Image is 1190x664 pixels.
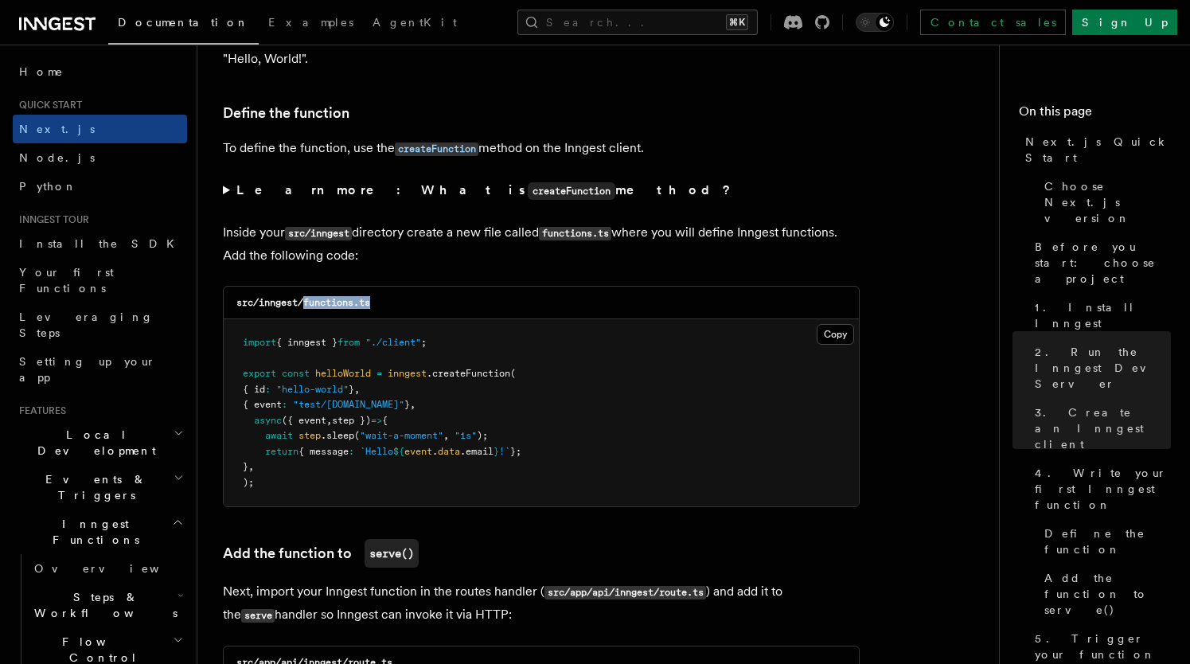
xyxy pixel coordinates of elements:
span: 2. Run the Inngest Dev Server [1035,344,1171,392]
span: import [243,337,276,348]
span: from [337,337,360,348]
span: = [377,368,382,379]
span: !` [499,446,510,457]
span: .sleep [321,430,354,441]
a: Install the SDK [13,229,187,258]
p: Inside your directory create a new file called where you will define Inngest functions. Add the f... [223,221,860,267]
strong: Learn more: What is method? [236,182,734,197]
span: }; [510,446,521,457]
span: 1. Install Inngest [1035,299,1171,331]
span: Before you start: choose a project [1035,239,1171,287]
span: Features [13,404,66,417]
span: event [404,446,432,457]
code: functions.ts [539,227,611,240]
span: Events & Triggers [13,471,174,503]
span: , [443,430,449,441]
span: "./client" [365,337,421,348]
span: .email [460,446,494,457]
code: src/inngest/functions.ts [236,297,370,308]
span: Node.js [19,151,95,164]
a: Sign Up [1072,10,1177,35]
span: Home [19,64,64,80]
span: Next.js [19,123,95,135]
code: src/inngest [285,227,352,240]
span: Local Development [13,427,174,459]
span: Overview [34,562,198,575]
span: { [382,415,388,426]
span: ; [421,337,427,348]
span: "test/[DOMAIN_NAME]" [293,399,404,410]
span: 4. Write your first Inngest function [1035,465,1171,513]
button: Search...⌘K [517,10,758,35]
a: 1. Install Inngest [1028,293,1171,338]
span: "1s" [455,430,477,441]
span: ); [243,477,254,488]
span: .createFunction [427,368,510,379]
span: helloWorld [315,368,371,379]
span: return [265,446,298,457]
span: Your first Functions [19,266,114,295]
button: Local Development [13,420,187,465]
span: } [404,399,410,410]
span: ); [477,430,488,441]
span: const [282,368,310,379]
a: Define the function [223,102,349,124]
span: ${ [393,446,404,457]
span: `Hello [360,446,393,457]
a: 3. Create an Inngest client [1028,398,1171,459]
span: export [243,368,276,379]
a: Setting up your app [13,347,187,392]
a: Python [13,172,187,201]
span: async [254,415,282,426]
span: } [243,461,248,472]
a: 2. Run the Inngest Dev Server [1028,338,1171,398]
kbd: ⌘K [726,14,748,30]
a: Documentation [108,5,259,45]
span: ({ event [282,415,326,426]
a: Node.js [13,143,187,172]
span: => [371,415,382,426]
span: Inngest tour [13,213,89,226]
summary: Learn more: What iscreateFunctionmethod? [223,179,860,202]
span: "wait-a-moment" [360,430,443,441]
span: { id [243,384,265,395]
p: To define the function, use the method on the Inngest client. [223,137,860,160]
span: : [349,446,354,457]
span: Next.js Quick Start [1025,134,1171,166]
a: Next.js [13,115,187,143]
a: Your first Functions [13,258,187,303]
span: Choose Next.js version [1044,178,1171,226]
a: Leveraging Steps [13,303,187,347]
span: , [354,384,360,395]
span: 3. Create an Inngest client [1035,404,1171,452]
span: await [265,430,293,441]
span: : [282,399,287,410]
span: } [494,446,499,457]
span: "hello-world" [276,384,349,395]
h4: On this page [1019,102,1171,127]
a: Add the function toserve() [223,539,419,568]
code: src/app/api/inngest/route.ts [544,586,706,600]
code: createFunction [395,143,478,156]
button: Copy [817,324,854,345]
span: . [432,446,438,457]
span: AgentKit [373,16,457,29]
span: { event [243,399,282,410]
a: Next.js Quick Start [1019,127,1171,172]
button: Events & Triggers [13,465,187,510]
code: serve [241,609,275,623]
span: Add the function to serve() [1044,570,1171,618]
span: Python [19,180,77,193]
span: Define the function [1044,525,1171,557]
a: createFunction [395,140,478,155]
code: serve() [365,539,419,568]
span: , [248,461,254,472]
span: , [326,415,332,426]
span: step }) [332,415,371,426]
span: { inngest } [276,337,337,348]
span: , [410,399,416,410]
span: step [298,430,321,441]
span: Steps & Workflows [28,589,178,621]
span: Examples [268,16,353,29]
a: Before you start: choose a project [1028,232,1171,293]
